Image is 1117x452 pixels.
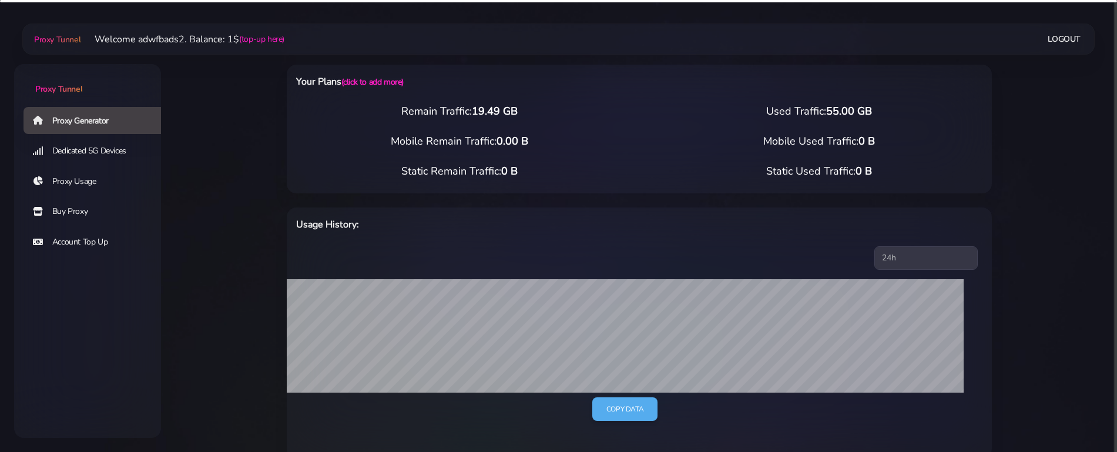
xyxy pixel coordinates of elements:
h6: Your Plans [296,74,690,89]
span: 0 B [858,134,875,148]
div: Remain Traffic: [280,103,639,119]
div: Mobile Remain Traffic: [280,133,639,149]
h6: Usage History: [296,217,690,232]
iframe: Webchat Widget [944,260,1102,437]
a: (click to add more) [341,76,404,88]
span: 0 B [501,164,518,178]
div: Used Traffic: [639,103,999,119]
span: 55.00 GB [826,104,872,118]
a: Account Top Up [24,229,170,256]
div: Mobile Used Traffic: [639,133,999,149]
span: Proxy Tunnel [35,83,82,95]
a: Dedicated 5G Devices [24,138,170,165]
a: Proxy Usage [24,168,170,195]
a: (top-up here) [239,33,284,45]
a: Proxy Tunnel [32,30,80,49]
a: Proxy Generator [24,107,170,134]
span: 0.00 B [497,134,528,148]
div: Static Used Traffic: [639,163,999,179]
a: Copy data [592,397,658,421]
div: Static Remain Traffic: [280,163,639,179]
span: 19.49 GB [472,104,518,118]
a: Logout [1048,28,1081,50]
span: 0 B [856,164,872,178]
span: Proxy Tunnel [34,34,80,45]
li: Welcome adwfbads2. Balance: 1$ [80,32,284,46]
a: Proxy Tunnel [14,64,161,95]
a: Buy Proxy [24,198,170,225]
